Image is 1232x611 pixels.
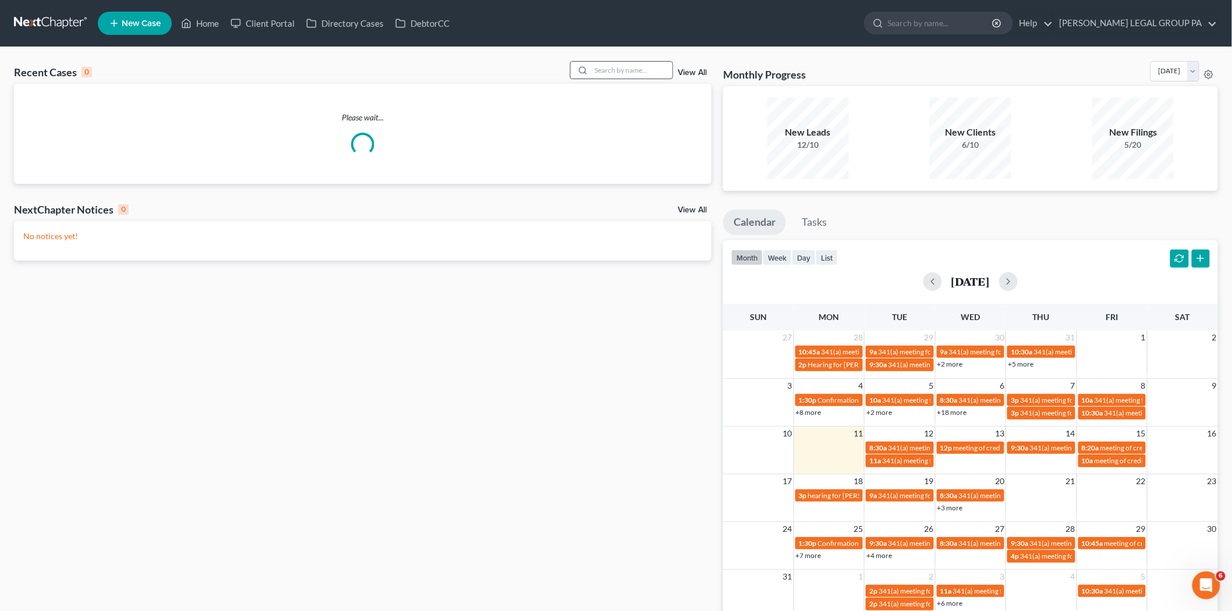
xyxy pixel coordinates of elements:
span: 341(a) meeting for [PERSON_NAME] [1095,396,1207,404]
span: 26 [923,522,935,536]
button: list [816,250,838,265]
a: +6 more [937,599,963,608]
button: month [731,250,763,265]
span: 10a [1082,456,1093,465]
span: 8:30a [940,396,958,404]
a: +3 more [937,503,963,512]
span: 1 [857,570,864,584]
span: 10:45a [1082,539,1103,548]
h3: Monthly Progress [723,68,806,81]
span: 341(a) meeting for [PERSON_NAME] [878,347,990,356]
span: 13 [994,427,1006,441]
span: 6 [1216,571,1226,581]
span: 6 [1211,570,1218,584]
span: 341(a) meeting for [PERSON_NAME] [1020,396,1132,404]
span: 3 [999,570,1006,584]
span: Hearing for [PERSON_NAME] [808,360,899,369]
span: 31 [782,570,794,584]
span: 9:30a [1011,539,1028,548]
span: 1:30p [799,396,817,404]
span: 30 [1206,522,1218,536]
span: meeting of creditors for [PERSON_NAME] [1095,456,1222,465]
span: 30 [994,331,1006,344]
span: 2 [1211,331,1218,344]
span: 341(a) meeting for [PERSON_NAME] [959,539,1071,548]
span: 9:30a [1011,443,1028,452]
span: 28 [852,331,864,344]
span: 22 [1135,474,1147,488]
span: 5 [1140,570,1147,584]
span: 7 [1070,379,1077,393]
span: 8:30a [940,539,958,548]
span: 24 [782,522,794,536]
span: 6 [999,379,1006,393]
span: hearing for [PERSON_NAME] [808,491,898,500]
span: 341(a) meeting for [PERSON_NAME] [949,347,1061,356]
span: 11a [940,587,952,595]
div: New Leads [767,126,849,139]
span: 341(a) meeting for [PERSON_NAME] [878,491,990,500]
span: 28 [1065,522,1077,536]
span: 341(a) meeting for [PERSON_NAME] [822,347,934,356]
span: 3p [799,491,807,500]
a: +4 more [866,551,892,560]
span: Confirmation hearing for [PERSON_NAME] & [PERSON_NAME] [818,539,1012,548]
a: Help [1014,13,1053,34]
span: 3 [787,379,794,393]
span: 341(a) meeting for [PERSON_NAME] [959,396,1071,404]
span: 8:30a [940,491,958,500]
span: 11a [869,456,881,465]
span: 10:45a [799,347,820,356]
a: [PERSON_NAME] LEGAL GROUP PA [1054,13,1217,34]
span: 9a [940,347,948,356]
span: 2p [869,599,877,608]
span: Wed [961,312,980,322]
span: 8:20a [1082,443,1099,452]
span: 341(a) meeting for [PERSON_NAME] & [PERSON_NAME] [879,587,1053,595]
span: 3p [1011,396,1019,404]
span: 341(a) meeting for [PERSON_NAME] & [PERSON_NAME] [1033,347,1208,356]
span: 10a [869,396,881,404]
span: 27 [994,522,1006,536]
span: 341(a) meeting for [PERSON_NAME] & [PERSON_NAME] [953,587,1127,595]
span: 341(a) meeting for [PERSON_NAME] & [PERSON_NAME] [879,599,1053,608]
span: 4 [857,379,864,393]
span: 2 [928,570,935,584]
span: 29 [923,331,935,344]
span: New Case [122,19,161,28]
span: 12p [940,443,953,452]
a: DebtorCC [390,13,455,34]
span: 9 [1211,379,1218,393]
div: New Filings [1092,126,1174,139]
span: 341(a) meeting for [PERSON_NAME] [882,396,994,404]
span: Thu [1033,312,1050,322]
a: +8 more [796,408,822,417]
span: 341(a) meeting for [PERSON_NAME] & [PERSON_NAME] [959,491,1133,500]
span: 21 [1065,474,1077,488]
span: 9a [869,347,877,356]
div: 6/10 [930,139,1011,151]
span: 10a [1082,396,1093,404]
span: 341(a) meeting for [PERSON_NAME] [882,456,994,465]
span: 3p [1011,408,1019,417]
a: Home [175,13,225,34]
span: 10:30a [1082,408,1103,417]
span: 23 [1206,474,1218,488]
span: 16 [1206,427,1218,441]
span: meeting of creditors for [PERSON_NAME] [954,443,1081,452]
input: Search by name... [591,62,672,79]
a: Tasks [791,209,837,235]
span: meeting of creditors for [PERSON_NAME] [1100,443,1228,452]
span: 18 [852,474,864,488]
span: 9a [869,491,877,500]
span: 8 [1140,379,1147,393]
span: 19 [923,474,935,488]
span: Fri [1106,312,1118,322]
a: View All [678,206,707,214]
span: 341(a) meeting for [PERSON_NAME] [1020,408,1132,417]
h2: [DATE] [951,275,990,287]
span: 4p [1011,552,1019,560]
span: 27 [782,331,794,344]
span: 15 [1135,427,1147,441]
span: 341(a) meeting for [PERSON_NAME] [1104,587,1217,595]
